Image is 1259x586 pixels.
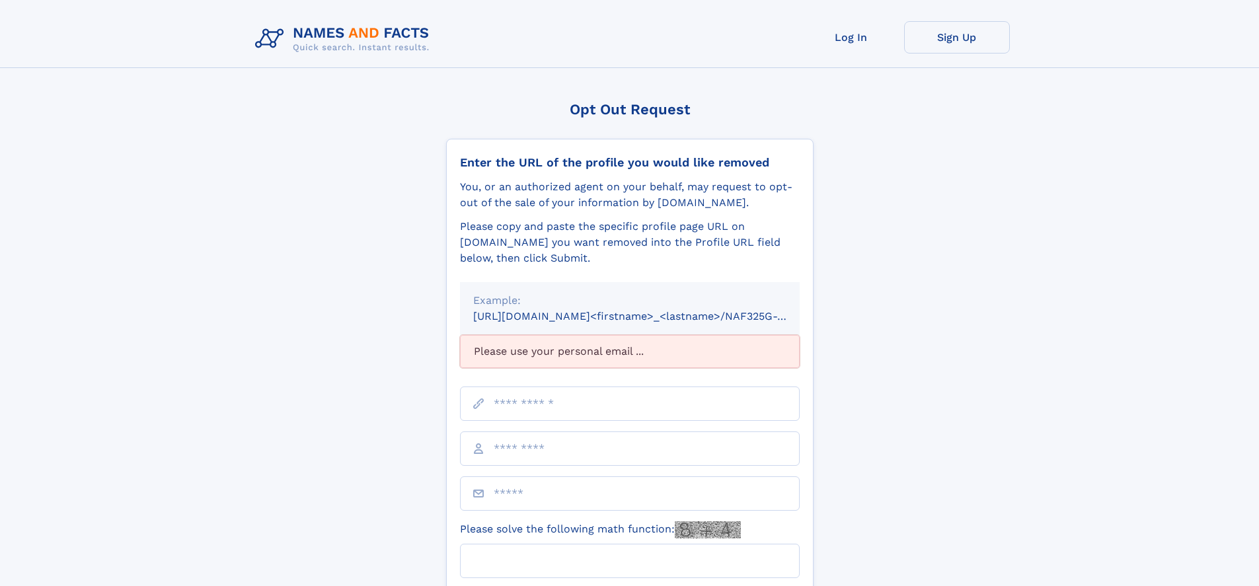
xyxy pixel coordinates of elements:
label: Please solve the following math function: [460,521,741,538]
div: Example: [473,293,786,309]
small: [URL][DOMAIN_NAME]<firstname>_<lastname>/NAF325G-xxxxxxxx [473,310,825,322]
img: Logo Names and Facts [250,21,440,57]
a: Log In [798,21,904,54]
div: You, or an authorized agent on your behalf, may request to opt-out of the sale of your informatio... [460,179,800,211]
div: Enter the URL of the profile you would like removed [460,155,800,170]
a: Sign Up [904,21,1010,54]
div: Please copy and paste the specific profile page URL on [DOMAIN_NAME] you want removed into the Pr... [460,219,800,266]
div: Please use your personal email ... [460,335,800,368]
div: Opt Out Request [446,101,814,118]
